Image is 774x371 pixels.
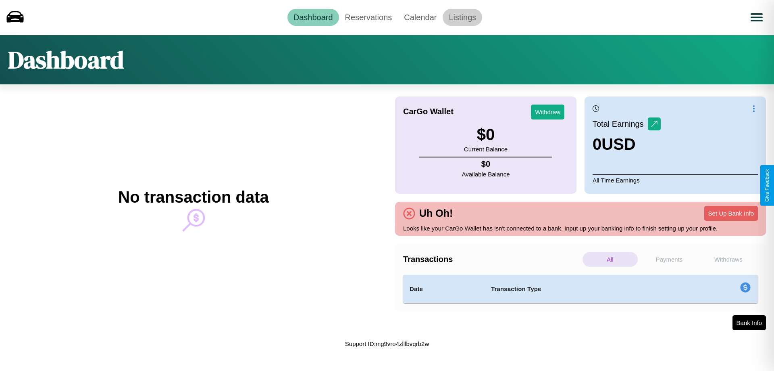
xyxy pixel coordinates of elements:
h4: Transaction Type [491,284,674,294]
div: Give Feedback [764,169,770,202]
h1: Dashboard [8,43,124,76]
h4: Date [410,284,478,294]
button: Bank Info [732,315,766,330]
p: Available Balance [462,169,510,180]
h3: $ 0 [464,126,508,144]
p: All Time Earnings [593,174,758,186]
p: Payments [642,252,697,267]
p: Looks like your CarGo Wallet has isn't connected to a bank. Input up your banking info to finish ... [403,223,758,234]
a: Reservations [339,9,398,26]
h2: No transaction data [118,188,268,206]
p: Total Earnings [593,117,648,131]
table: simple table [403,275,758,303]
h4: $ 0 [462,159,510,169]
p: Withdraws [701,252,756,267]
h4: Transactions [403,255,580,264]
button: Set Up Bank Info [704,206,758,221]
h4: CarGo Wallet [403,107,454,116]
button: Withdraw [531,105,564,119]
p: Support ID: mg9vro4zlllbvqrb2w [345,338,429,349]
h3: 0 USD [593,135,661,153]
a: Dashboard [287,9,339,26]
h4: Uh Oh! [415,208,457,219]
a: Listings [443,9,482,26]
p: All [583,252,638,267]
p: Current Balance [464,144,508,155]
button: Open menu [745,6,768,29]
a: Calendar [398,9,443,26]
